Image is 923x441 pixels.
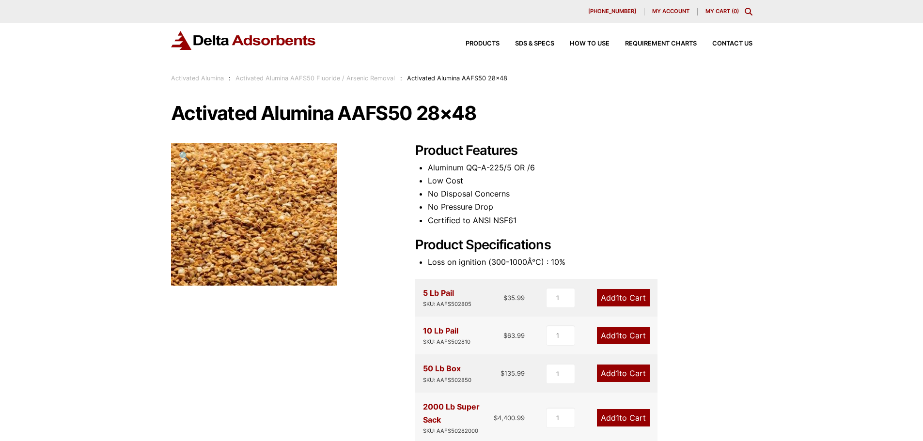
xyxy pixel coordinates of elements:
[501,369,525,377] bdi: 135.99
[423,337,470,347] div: SKU: AAFS502810
[466,41,500,47] span: Products
[597,327,650,344] a: Add1to Cart
[229,75,231,82] span: :
[705,8,739,15] a: My Cart (0)
[494,414,525,422] bdi: 4,400.99
[423,300,471,309] div: SKU: AAFS502805
[428,174,752,187] li: Low Cost
[171,75,224,82] a: Activated Alumina
[570,41,610,47] span: How to Use
[423,426,494,436] div: SKU: AAFS50282000
[597,289,650,306] a: Add1to Cart
[171,31,316,50] img: Delta Adsorbents
[494,414,498,422] span: $
[712,41,752,47] span: Contact Us
[423,376,471,385] div: SKU: AAFS502850
[450,41,500,47] a: Products
[644,8,698,15] a: My account
[428,187,752,200] li: No Disposal Concerns
[423,287,471,309] div: 5 Lb Pail
[171,143,198,169] a: View full-screen image gallery
[501,369,504,377] span: $
[503,294,525,302] bdi: 35.99
[179,151,190,161] span: 🔍
[500,41,554,47] a: SDS & SPECS
[625,41,697,47] span: Requirement Charts
[503,294,507,302] span: $
[580,8,644,15] a: [PHONE_NUMBER]
[415,237,752,253] h2: Product Specifications
[423,324,470,347] div: 10 Lb Pail
[616,293,619,303] span: 1
[415,143,752,159] h2: Product Features
[428,161,752,174] li: Aluminum QQ-A-225/5 OR /6
[616,368,619,378] span: 1
[428,200,752,213] li: No Pressure Drop
[423,400,494,436] div: 2000 Lb Super Sack
[616,331,619,340] span: 1
[734,8,737,15] span: 0
[652,9,689,14] span: My account
[171,143,337,286] img: Activated Alumina AAFS50 28x48
[597,409,650,426] a: Add1to Cart
[554,41,610,47] a: How to Use
[597,365,650,382] a: Add1to Cart
[503,332,507,339] span: $
[400,75,402,82] span: :
[588,9,636,14] span: [PHONE_NUMBER]
[515,41,554,47] span: SDS & SPECS
[610,41,697,47] a: Requirement Charts
[407,75,507,82] span: Activated Alumina AAFS50 28×48
[428,214,752,227] li: Certified to ANSI NSF61
[745,8,752,15] div: Toggle Modal Content
[428,256,752,269] li: Loss on ignition (300-1000Â°C) : 10%
[235,75,395,82] a: Activated Alumina AAFS50 Fluoride / Arsenic Removal
[503,332,525,339] bdi: 63.99
[616,413,619,423] span: 1
[697,41,752,47] a: Contact Us
[171,103,752,123] h1: Activated Alumina AAFS50 28×48
[423,362,471,384] div: 50 Lb Box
